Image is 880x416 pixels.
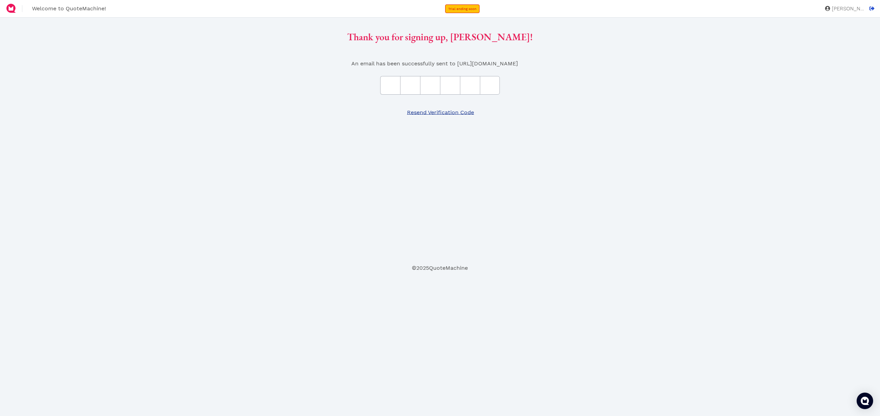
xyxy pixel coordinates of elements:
[5,3,16,14] img: QuoteM_icon_flat.png
[830,6,865,11] span: [PERSON_NAME]
[32,5,106,12] span: Welcome to QuoteMachine!
[351,60,518,68] span: An email has been successfully sent to [URL][DOMAIN_NAME]
[401,106,478,119] button: Resend Verification Code
[448,7,476,11] span: Trial ending soon
[445,4,480,13] a: Trial ending soon
[857,393,873,409] div: Open Intercom Messenger
[347,31,533,43] span: Thank you for signing up, [PERSON_NAME]!
[406,109,474,116] span: Resend Verification Code
[81,264,798,272] footer: © 2025 QuoteMachine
